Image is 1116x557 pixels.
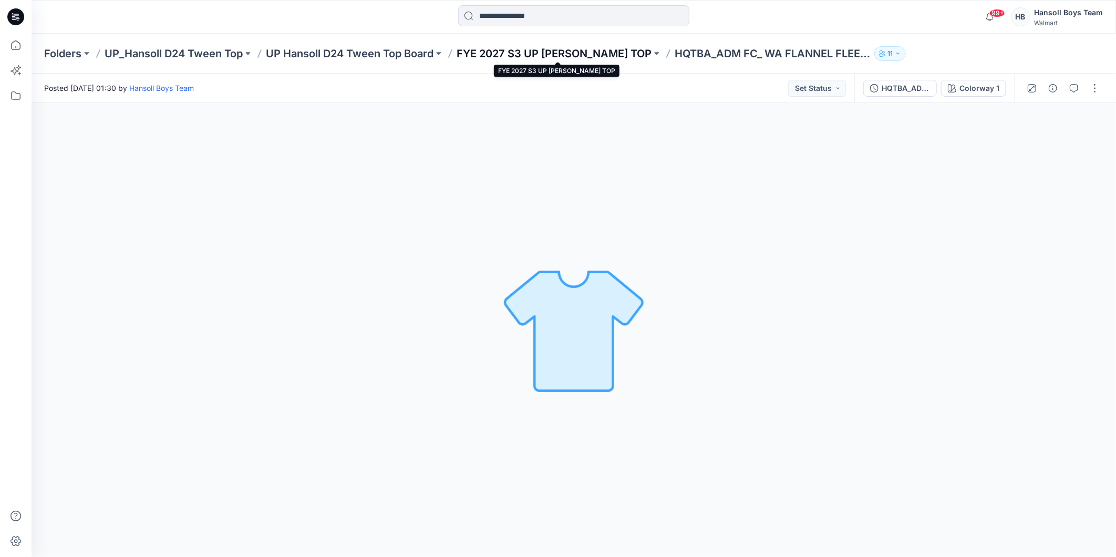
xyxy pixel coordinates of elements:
a: Folders [44,46,81,61]
img: No Outline [500,256,647,404]
a: UP_Hansoll D24 Tween Top [105,46,243,61]
p: 11 [887,48,893,59]
button: HQTBA_ADM FC_ WA FLANNEL FLEECE FULL ZIP [863,80,937,97]
button: Colorway 1 [941,80,1006,97]
button: 11 [874,46,906,61]
a: FYE 2027 S3 UP [PERSON_NAME] TOP [457,46,652,61]
span: 99+ [989,9,1005,17]
div: HQTBA_ADM FC_ WA FLANNEL FLEECE FULL ZIP [882,82,930,94]
p: HQTBA_ADM FC_ WA FLANNEL FLEECE FULL ZIP [675,46,870,61]
button: Details [1045,80,1061,97]
a: Hansoll Boys Team [129,84,194,92]
div: HB [1011,7,1030,26]
div: Hansoll Boys Team [1034,6,1103,19]
div: Colorway 1 [959,82,999,94]
div: Walmart [1034,19,1103,27]
span: Posted [DATE] 01:30 by [44,82,194,94]
a: UP Hansoll D24 Tween Top Board [266,46,433,61]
